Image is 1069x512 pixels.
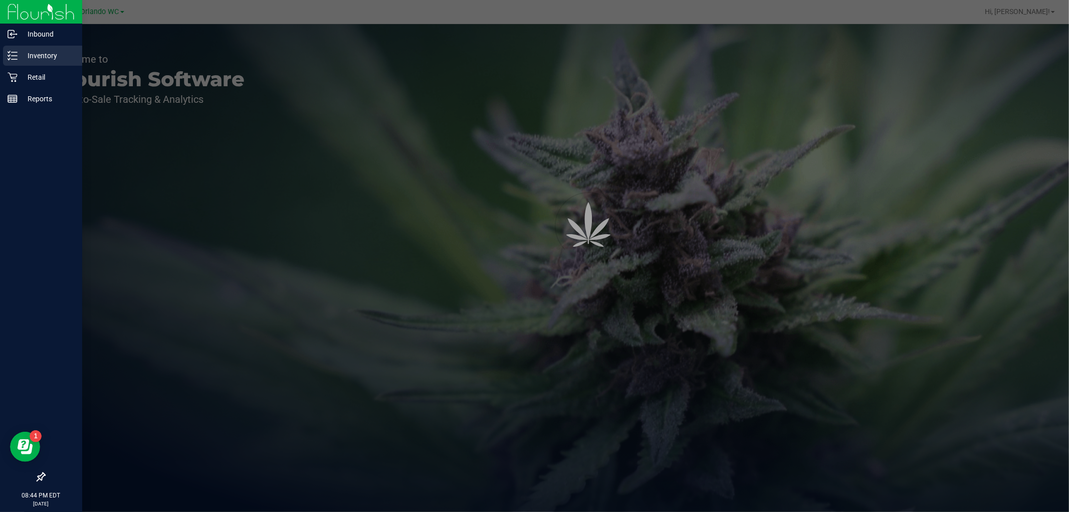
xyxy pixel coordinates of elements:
[8,29,18,39] inline-svg: Inbound
[8,51,18,61] inline-svg: Inventory
[8,94,18,104] inline-svg: Reports
[5,491,78,500] p: 08:44 PM EDT
[18,93,78,105] p: Reports
[18,50,78,62] p: Inventory
[30,430,42,442] iframe: Resource center unread badge
[5,500,78,507] p: [DATE]
[18,28,78,40] p: Inbound
[8,72,18,82] inline-svg: Retail
[10,432,40,462] iframe: Resource center
[18,71,78,83] p: Retail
